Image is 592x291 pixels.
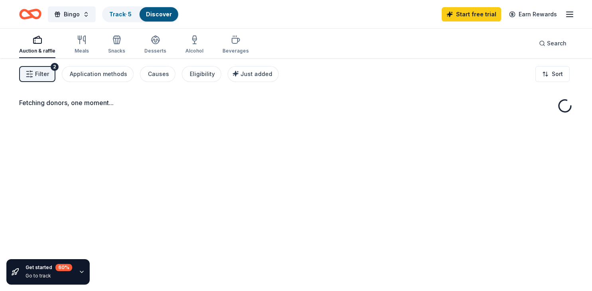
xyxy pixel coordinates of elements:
[533,35,573,51] button: Search
[75,48,89,54] div: Meals
[182,66,221,82] button: Eligibility
[19,32,55,58] button: Auction & raffle
[148,69,169,79] div: Causes
[504,7,562,21] a: Earn Rewards
[26,273,72,279] div: Go to track
[185,48,203,54] div: Alcohol
[552,69,563,79] span: Sort
[48,6,96,22] button: Bingo
[75,32,89,58] button: Meals
[62,66,134,82] button: Application methods
[442,7,501,21] a: Start free trial
[190,69,215,79] div: Eligibility
[108,48,125,54] div: Snacks
[144,48,166,54] div: Desserts
[108,32,125,58] button: Snacks
[64,10,80,19] span: Bingo
[102,6,179,22] button: Track· 5Discover
[547,39,566,48] span: Search
[19,66,55,82] button: Filter2
[535,66,570,82] button: Sort
[26,264,72,271] div: Get started
[185,32,203,58] button: Alcohol
[19,48,55,54] div: Auction & raffle
[51,63,59,71] div: 2
[144,32,166,58] button: Desserts
[140,66,175,82] button: Causes
[19,98,573,107] div: Fetching donors, one moment...
[240,70,272,77] span: Just added
[228,66,279,82] button: Just added
[55,264,72,271] div: 60 %
[222,48,249,54] div: Beverages
[109,11,132,18] a: Track· 5
[70,69,127,79] div: Application methods
[222,32,249,58] button: Beverages
[35,69,49,79] span: Filter
[146,11,172,18] a: Discover
[19,5,41,23] a: Home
